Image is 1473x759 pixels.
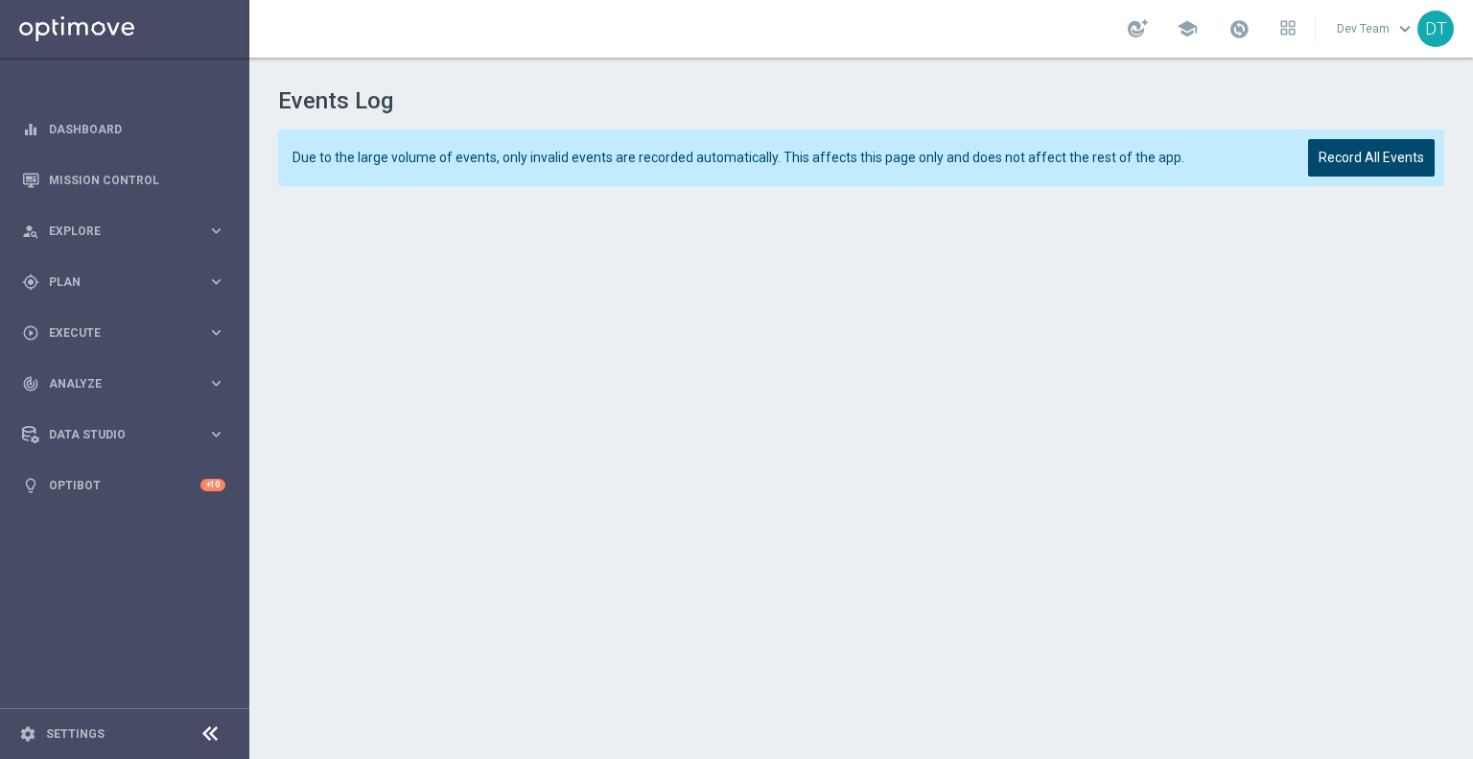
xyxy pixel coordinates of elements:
[1177,18,1198,39] span: school
[49,154,225,205] a: Mission Control
[21,325,226,341] button: play_circle_outline Execute keyboard_arrow_right
[22,121,39,138] i: equalizer
[21,478,226,493] button: lightbulb Optibot +10
[22,273,39,291] i: gps_fixed
[21,427,226,442] button: Data Studio keyboard_arrow_right
[22,154,225,205] div: Mission Control
[46,728,105,740] a: Settings
[21,376,226,391] button: track_changes Analyze keyboard_arrow_right
[22,426,207,443] div: Data Studio
[21,274,226,290] button: gps_fixed Plan keyboard_arrow_right
[21,122,226,137] button: equalizer Dashboard
[22,375,39,392] i: track_changes
[278,87,1443,115] h1: Events Log
[22,273,207,291] div: Plan
[21,224,226,239] button: person_search Explore keyboard_arrow_right
[207,273,225,291] i: keyboard_arrow_right
[22,223,39,240] i: person_search
[22,375,207,392] div: Analyze
[22,324,207,342] div: Execute
[1394,18,1415,39] span: keyboard_arrow_down
[207,425,225,443] i: keyboard_arrow_right
[22,223,207,240] div: Explore
[1308,139,1435,177] button: Record All Events
[22,477,39,494] i: lightbulb
[207,374,225,392] i: keyboard_arrow_right
[292,150,1283,166] span: Due to the large volume of events, only invalid events are recorded automatically. This affects t...
[22,460,225,510] div: Optibot
[207,323,225,342] i: keyboard_arrow_right
[49,378,207,390] span: Analyze
[22,104,225,154] div: Dashboard
[207,222,225,240] i: keyboard_arrow_right
[49,429,207,440] span: Data Studio
[49,276,207,288] span: Plan
[49,225,207,237] span: Explore
[1417,11,1454,47] div: DT
[200,479,225,491] div: +10
[1335,14,1417,43] a: Dev Teamkeyboard_arrow_down
[21,173,226,188] button: Mission Control
[19,725,36,743] i: settings
[49,104,225,154] a: Dashboard
[49,460,200,510] a: Optibot
[49,327,207,339] span: Execute
[22,324,39,342] i: play_circle_outline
